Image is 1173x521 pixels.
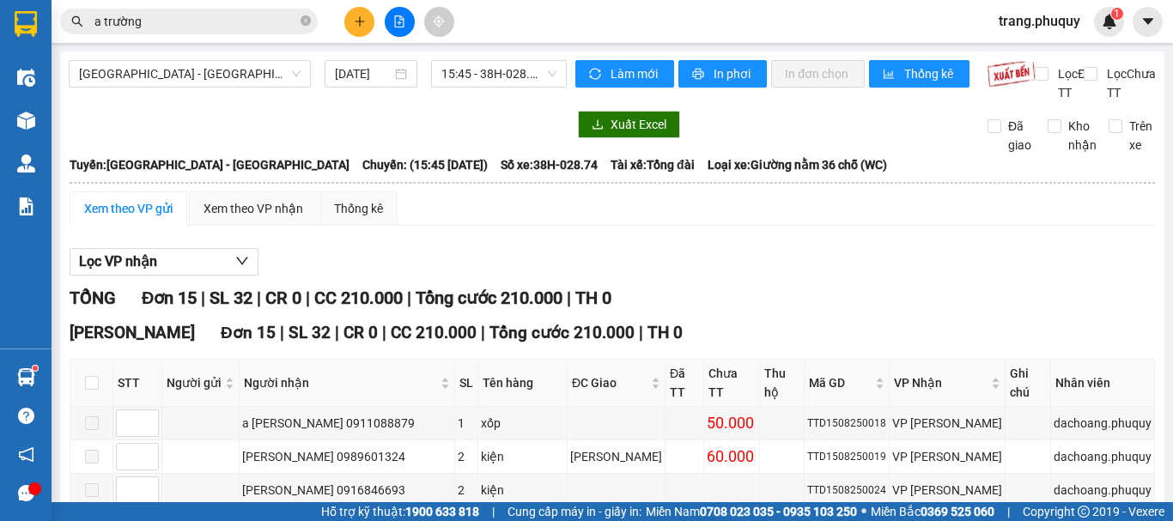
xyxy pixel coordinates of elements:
[489,323,635,342] span: Tổng cước 210.000
[883,68,897,82] span: bar-chart
[94,12,297,31] input: Tìm tên, số ĐT hoặc mã đơn
[424,7,454,37] button: aim
[17,197,35,215] img: solution-icon
[700,505,857,518] strong: 0708 023 035 - 0935 103 250
[301,15,311,26] span: close-circle
[890,407,1006,440] td: VP Hà Huy Tập
[71,15,83,27] span: search
[894,373,988,392] span: VP Nhận
[1054,414,1152,433] div: dachoang.phuquy
[455,360,478,407] th: SL
[892,447,1002,466] div: VP [PERSON_NAME]
[17,368,35,386] img: warehouse-icon
[354,15,366,27] span: plus
[481,323,485,342] span: |
[393,15,405,27] span: file-add
[1100,64,1158,102] span: Lọc Chưa TT
[572,373,647,392] span: ĐC Giao
[771,60,865,88] button: In đơn chọn
[589,68,604,82] span: sync
[890,440,1006,474] td: VP Hà Huy Tập
[142,288,197,308] span: Đơn 15
[639,323,643,342] span: |
[458,481,475,500] div: 2
[575,288,611,308] span: TH 0
[707,445,757,469] div: 60.000
[904,64,956,83] span: Thống kê
[871,502,994,521] span: Miền Bắc
[1078,506,1090,518] span: copyright
[416,288,562,308] span: Tổng cước 210.000
[84,199,173,218] div: Xem theo VP gửi
[985,10,1094,32] span: trang.phuquy
[1102,14,1117,29] img: icon-new-feature
[458,447,475,466] div: 2
[1051,64,1096,102] span: Lọc Đã TT
[79,251,157,272] span: Lọc VP nhận
[15,11,37,37] img: logo-vxr
[289,323,331,342] span: SL 32
[678,60,767,88] button: printerIn phơi
[1140,14,1156,29] span: caret-down
[708,155,887,174] span: Loại xe: Giường nằm 36 chỗ (WC)
[892,414,1002,433] div: VP [PERSON_NAME]
[335,64,392,83] input: 15/08/2025
[458,414,475,433] div: 1
[221,323,276,342] span: Đơn 15
[235,254,249,268] span: down
[1122,117,1159,154] span: Trên xe
[1006,360,1051,407] th: Ghi chú
[987,60,1036,88] img: 9k=
[321,502,479,521] span: Hỗ trợ kỹ thuật:
[334,199,383,218] div: Thống kê
[17,69,35,87] img: warehouse-icon
[1114,8,1120,20] span: 1
[70,323,195,342] span: [PERSON_NAME]
[314,288,403,308] span: CC 210.000
[18,408,34,424] span: question-circle
[760,360,804,407] th: Thu hộ
[1133,7,1163,37] button: caret-down
[570,447,662,466] div: [PERSON_NAME]
[113,360,162,407] th: STT
[33,366,38,371] sup: 1
[714,64,753,83] span: In phơi
[18,485,34,501] span: message
[869,60,969,88] button: bar-chartThống kê
[611,64,660,83] span: Làm mới
[481,414,564,433] div: xốp
[244,373,437,392] span: Người nhận
[1054,447,1152,466] div: dachoang.phuquy
[210,288,252,308] span: SL 32
[692,68,707,82] span: printer
[805,440,890,474] td: TTD1508250019
[335,323,339,342] span: |
[242,481,452,500] div: [PERSON_NAME] 0916846693
[704,360,760,407] th: Chưa TT
[362,155,488,174] span: Chuyến: (15:45 [DATE])
[18,446,34,463] span: notification
[501,155,598,174] span: Số xe: 38H-028.74
[492,502,495,521] span: |
[647,323,683,342] span: TH 0
[17,154,35,173] img: warehouse-icon
[382,323,386,342] span: |
[805,474,890,507] td: TTD1508250024
[17,112,35,130] img: warehouse-icon
[70,288,116,308] span: TỔNG
[807,449,886,465] div: TTD1508250019
[433,15,445,27] span: aim
[567,288,571,308] span: |
[405,505,479,518] strong: 1900 633 818
[805,407,890,440] td: TTD1508250018
[301,14,311,30] span: close-circle
[70,248,258,276] button: Lọc VP nhận
[1054,481,1152,500] div: dachoang.phuquy
[79,61,301,87] span: Hà Nội - Hà Tĩnh
[892,481,1002,500] div: VP [PERSON_NAME]
[478,360,568,407] th: Tên hàng
[242,414,452,433] div: a [PERSON_NAME] 0911088879
[611,115,666,134] span: Xuất Excel
[441,61,556,87] span: 15:45 - 38H-028.74
[481,447,564,466] div: kiện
